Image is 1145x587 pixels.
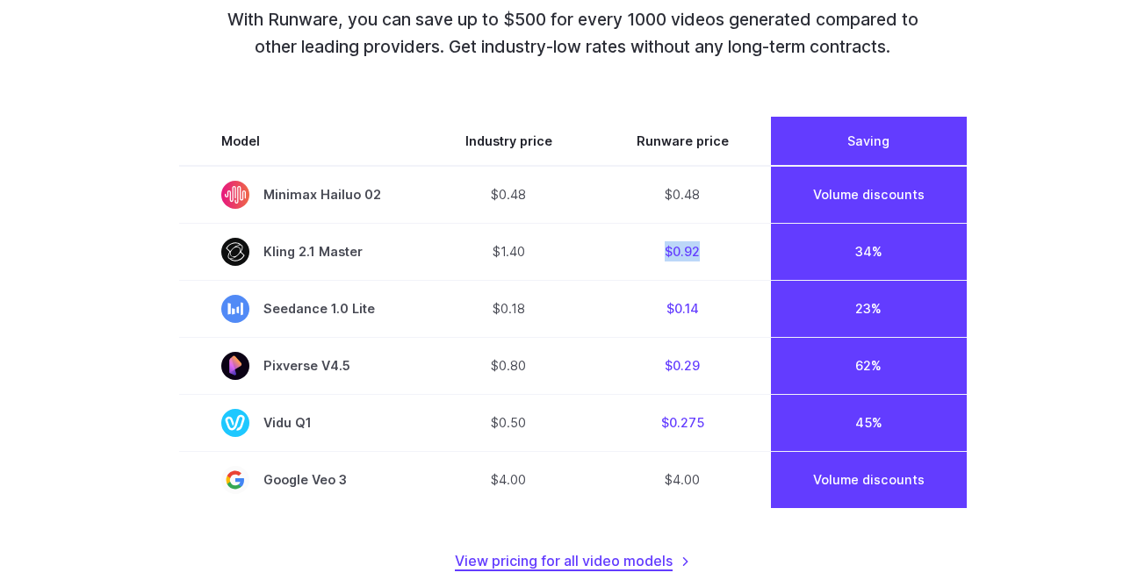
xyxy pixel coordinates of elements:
[221,409,381,437] span: Vidu Q1
[179,117,423,166] th: Model
[813,472,925,487] a: Volume discounts
[771,223,967,280] td: 34%
[221,352,381,380] span: Pixverse V4.5
[423,223,594,280] td: $1.40
[423,117,594,166] th: Industry price
[423,280,594,337] td: $0.18
[594,337,771,394] td: $0.29
[455,550,690,573] a: View pricing for all video models
[771,337,967,394] td: 62%
[423,337,594,394] td: $0.80
[221,238,381,266] span: Kling 2.1 Master
[594,394,771,451] td: $0.275
[594,451,771,508] td: $4.00
[771,394,967,451] td: 45%
[423,166,594,224] td: $0.48
[813,187,925,202] a: Volume discounts
[221,181,381,209] span: Minimax Hailuo 02
[771,280,967,337] td: 23%
[594,280,771,337] td: $0.14
[771,117,967,166] th: Saving
[594,166,771,224] td: $0.48
[423,451,594,508] td: $4.00
[594,117,771,166] th: Runware price
[221,295,381,323] span: Seedance 1.0 Lite
[423,394,594,451] td: $0.50
[221,466,381,494] span: Google Veo 3
[207,6,938,60] p: With Runware, you can save up to $500 for every 1000 videos generated compared to other leading p...
[594,223,771,280] td: $0.92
